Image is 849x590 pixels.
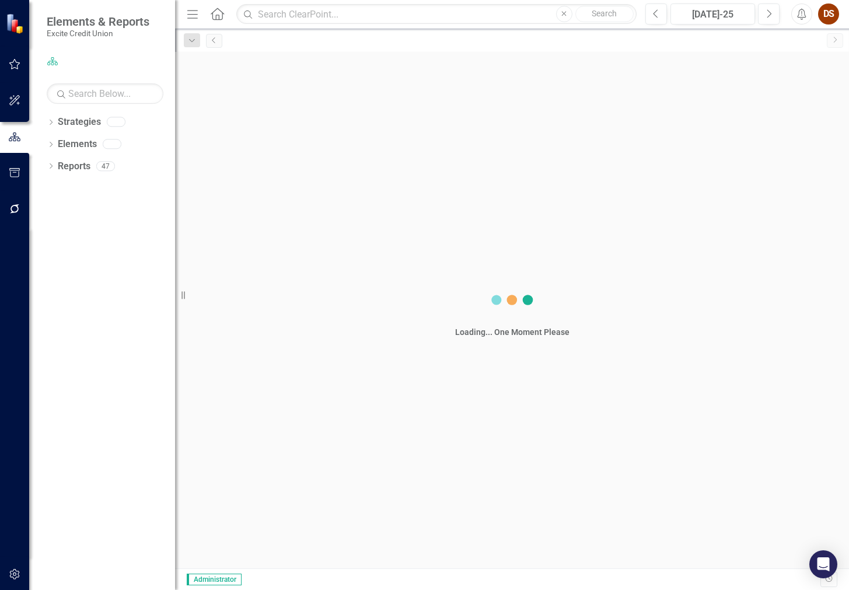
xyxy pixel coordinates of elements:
[236,4,636,25] input: Search ClearPoint...
[809,550,837,578] div: Open Intercom Messenger
[47,29,149,38] small: Excite Credit Union
[96,161,115,171] div: 47
[818,4,839,25] button: DS
[6,13,26,34] img: ClearPoint Strategy
[47,83,163,104] input: Search Below...
[58,116,101,129] a: Strategies
[455,326,570,338] div: Loading... One Moment Please
[675,8,752,22] div: [DATE]-25
[592,9,617,18] span: Search
[187,574,242,585] span: Administrator
[58,138,97,151] a: Elements
[47,15,149,29] span: Elements & Reports
[58,160,90,173] a: Reports
[670,4,756,25] button: [DATE]-25
[575,6,634,22] button: Search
